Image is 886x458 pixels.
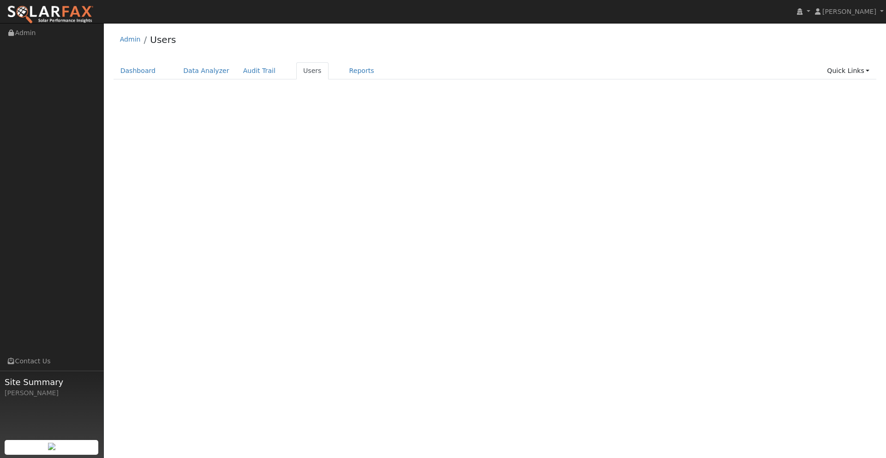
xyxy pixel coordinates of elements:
a: Data Analyzer [176,62,236,79]
span: [PERSON_NAME] [822,8,876,15]
a: Admin [120,36,141,43]
div: [PERSON_NAME] [5,388,99,398]
a: Users [296,62,329,79]
a: Users [150,34,176,45]
span: Site Summary [5,376,99,388]
a: Quick Links [820,62,876,79]
a: Reports [342,62,381,79]
a: Audit Trail [236,62,282,79]
img: retrieve [48,443,55,450]
img: SolarFax [7,5,94,24]
a: Dashboard [114,62,163,79]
